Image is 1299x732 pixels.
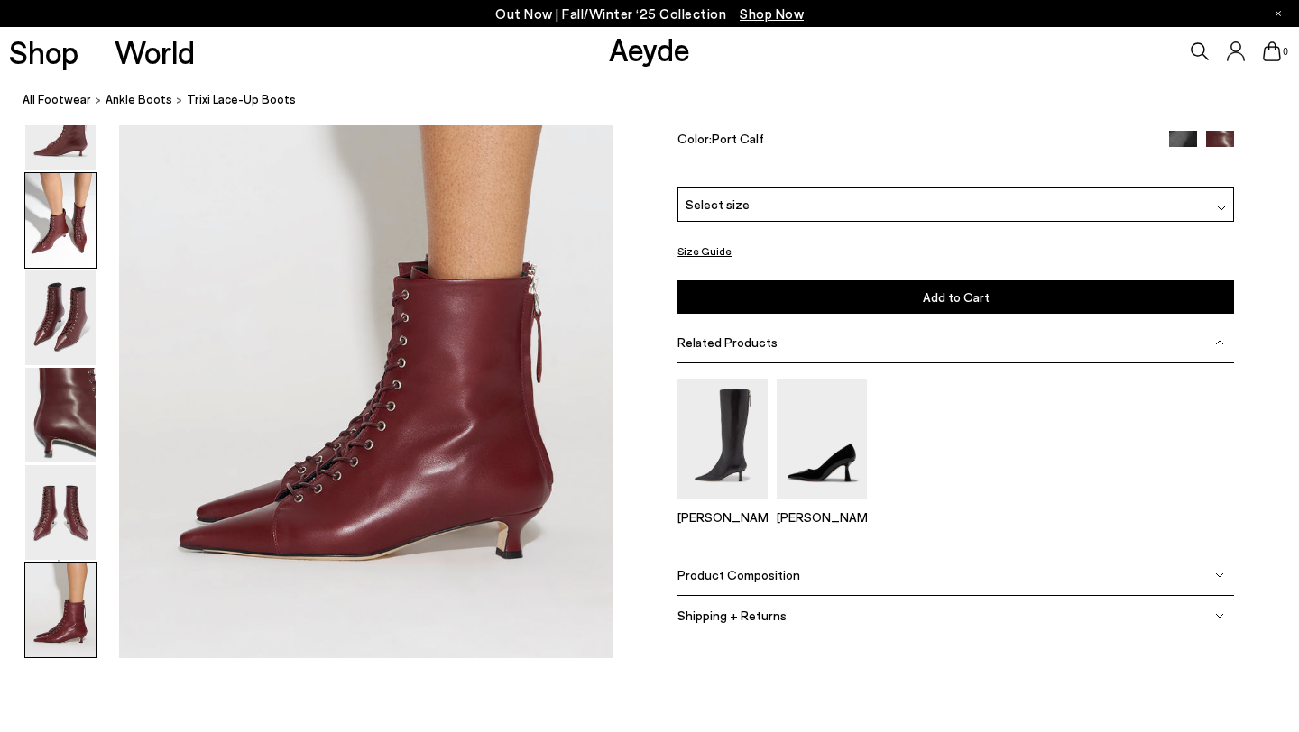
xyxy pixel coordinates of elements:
div: Color: [677,131,1151,151]
a: All Footwear [23,90,91,109]
span: Select size [686,195,750,214]
span: Trixi Lace-Up Boots [187,90,296,109]
img: Zandra Pointed Pumps [777,379,867,499]
a: ankle boots [106,90,172,109]
img: Trixi Lace-Up Boots - Image 3 [25,270,96,365]
span: ankle boots [106,92,172,106]
a: 0 [1263,41,1281,61]
a: Alexis Dual-Tone High Boots [PERSON_NAME] [677,487,768,525]
span: Product Composition [677,567,800,582]
img: svg%3E [1215,611,1224,620]
nav: breadcrumb [23,76,1299,125]
p: Out Now | Fall/Winter ‘25 Collection [495,3,804,25]
span: Related Products [677,334,778,350]
img: Trixi Lace-Up Boots - Image 4 [25,368,96,462]
img: svg%3E [1217,204,1226,213]
img: Alexis Dual-Tone High Boots [677,379,768,499]
a: Aeyde [609,30,690,68]
img: Trixi Lace-Up Boots - Image 5 [25,465,96,560]
img: svg%3E [1215,571,1224,580]
button: Add to Cart [677,280,1234,314]
span: Navigate to /collections/new-in [740,5,804,22]
button: Size Guide [677,240,732,262]
a: Zandra Pointed Pumps [PERSON_NAME] [777,487,867,525]
a: Shop [9,36,78,68]
img: Trixi Lace-Up Boots - Image 2 [25,173,96,268]
img: svg%3E [1215,338,1224,347]
a: World [115,36,195,68]
img: Trixi Lace-Up Boots - Image 6 [25,563,96,657]
p: [PERSON_NAME] [677,509,768,525]
span: 0 [1281,47,1290,57]
span: Add to Cart [923,289,990,305]
span: Port Calf [712,131,764,146]
span: Shipping + Returns [677,608,787,623]
p: [PERSON_NAME] [777,509,867,525]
